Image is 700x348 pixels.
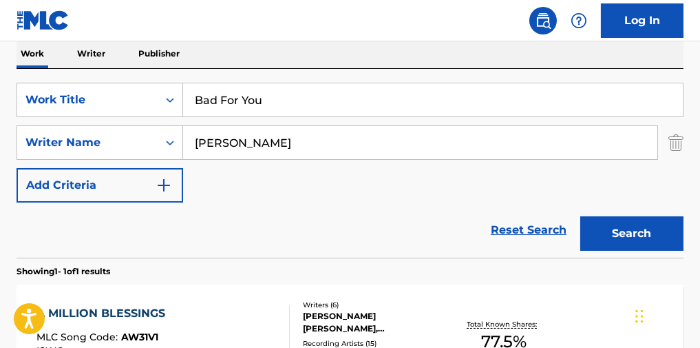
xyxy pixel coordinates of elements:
[17,10,70,30] img: MLC Logo
[25,92,149,108] div: Work Title
[156,177,172,194] img: 9d2ae6d4665cec9f34b9.svg
[303,310,448,335] div: [PERSON_NAME] [PERSON_NAME], [PERSON_NAME] [PERSON_NAME], [PERSON_NAME] [PERSON_NAME], [PERSON_NA...
[36,331,121,343] span: MLC Song Code :
[668,125,683,160] img: Delete Criterion
[73,39,109,68] p: Writer
[17,39,48,68] p: Work
[571,12,587,29] img: help
[580,216,683,251] button: Search
[121,331,158,343] span: AW31V1
[601,3,683,38] a: Log In
[529,7,557,34] a: Public Search
[134,39,184,68] p: Publisher
[565,7,593,34] div: Help
[36,305,172,322] div: A MILLION BLESSINGS
[535,12,551,29] img: search
[17,265,110,278] p: Showing 1 - 1 of 1 results
[17,168,183,203] button: Add Criteria
[303,300,448,310] div: Writers ( 6 )
[635,296,644,337] div: Drag
[467,319,540,329] p: Total Known Shares:
[25,134,149,151] div: Writer Name
[484,215,573,245] a: Reset Search
[17,83,683,258] form: Search Form
[631,282,700,348] iframe: Chat Widget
